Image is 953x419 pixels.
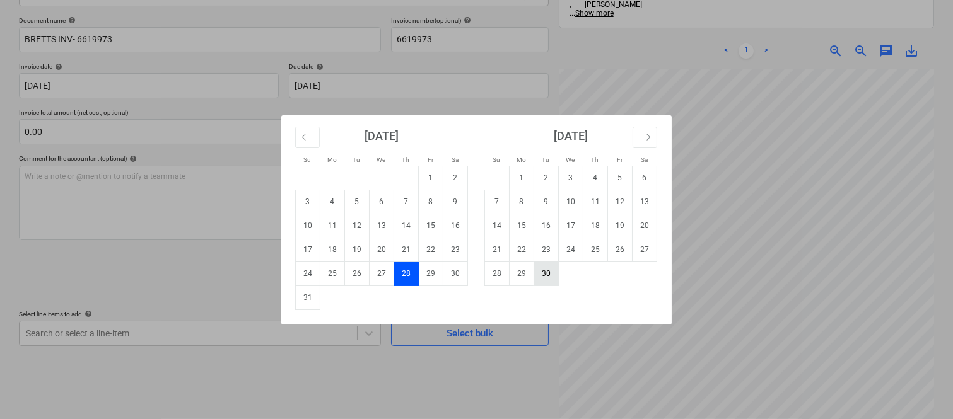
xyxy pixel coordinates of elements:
td: Sunday, August 31, 2025 [296,285,320,309]
td: Wednesday, August 6, 2025 [370,190,394,214]
small: Tu [353,156,361,163]
td: Saturday, August 9, 2025 [443,190,468,214]
small: Fr [617,156,623,163]
td: Wednesday, September 3, 2025 [559,166,583,190]
td: Tuesday, September 16, 2025 [534,214,559,238]
small: Tu [542,156,550,163]
td: Sunday, September 28, 2025 [485,261,510,285]
td: Friday, September 12, 2025 [608,190,633,214]
small: Th [402,156,410,163]
td: Thursday, September 25, 2025 [583,238,608,261]
td: Sunday, August 10, 2025 [296,214,320,238]
td: Sunday, August 3, 2025 [296,190,320,214]
small: Fr [428,156,433,163]
small: Su [493,156,501,163]
td: Saturday, August 30, 2025 [443,261,468,285]
td: Monday, September 22, 2025 [510,238,534,261]
td: Friday, September 19, 2025 [608,214,633,238]
td: Monday, August 4, 2025 [320,190,345,214]
td: Monday, August 25, 2025 [320,261,345,285]
td: Wednesday, August 27, 2025 [370,261,394,285]
td: Friday, August 22, 2025 [419,238,443,261]
td: Selected. Thursday, August 28, 2025 [394,261,419,285]
small: Sa [452,156,459,163]
strong: [DATE] [365,129,399,142]
small: Th [592,156,599,163]
td: Friday, August 29, 2025 [419,261,443,285]
td: Thursday, August 21, 2025 [394,238,419,261]
td: Monday, September 29, 2025 [510,261,534,285]
td: Monday, September 1, 2025 [510,166,534,190]
div: Calendar [281,115,672,324]
td: Friday, September 26, 2025 [608,238,633,261]
td: Sunday, September 21, 2025 [485,238,510,261]
td: Sunday, August 24, 2025 [296,261,320,285]
small: Mo [517,156,526,163]
td: Wednesday, September 17, 2025 [559,214,583,238]
td: Thursday, August 14, 2025 [394,214,419,238]
td: Tuesday, September 30, 2025 [534,261,559,285]
td: Thursday, September 18, 2025 [583,214,608,238]
td: Wednesday, August 13, 2025 [370,214,394,238]
td: Thursday, September 11, 2025 [583,190,608,214]
td: Wednesday, August 20, 2025 [370,238,394,261]
td: Saturday, August 23, 2025 [443,238,468,261]
small: We [566,156,575,163]
iframe: Chat Widget [890,359,953,419]
td: Monday, September 8, 2025 [510,190,534,214]
td: Saturday, August 16, 2025 [443,214,468,238]
small: Mo [327,156,337,163]
td: Tuesday, September 2, 2025 [534,166,559,190]
td: Saturday, September 27, 2025 [633,238,657,261]
td: Friday, August 1, 2025 [419,166,443,190]
td: Tuesday, September 23, 2025 [534,238,559,261]
small: We [377,156,386,163]
td: Sunday, September 7, 2025 [485,190,510,214]
td: Tuesday, August 12, 2025 [345,214,370,238]
td: Saturday, September 13, 2025 [633,190,657,214]
td: Thursday, September 4, 2025 [583,166,608,190]
small: Sa [641,156,648,163]
small: Su [304,156,312,163]
button: Move forward to switch to the next month. [633,127,657,148]
td: Monday, September 15, 2025 [510,214,534,238]
td: Monday, August 18, 2025 [320,238,345,261]
td: Tuesday, August 19, 2025 [345,238,370,261]
td: Sunday, September 14, 2025 [485,214,510,238]
td: Monday, August 11, 2025 [320,214,345,238]
td: Saturday, September 20, 2025 [633,214,657,238]
td: Saturday, August 2, 2025 [443,166,468,190]
td: Wednesday, September 24, 2025 [559,238,583,261]
td: Thursday, August 7, 2025 [394,190,419,214]
td: Friday, August 15, 2025 [419,214,443,238]
strong: [DATE] [554,129,588,142]
td: Tuesday, August 5, 2025 [345,190,370,214]
td: Wednesday, September 10, 2025 [559,190,583,214]
button: Move backward to switch to the previous month. [295,127,320,148]
td: Sunday, August 17, 2025 [296,238,320,261]
td: Tuesday, August 26, 2025 [345,261,370,285]
td: Friday, August 8, 2025 [419,190,443,214]
td: Tuesday, September 9, 2025 [534,190,559,214]
td: Saturday, September 6, 2025 [633,166,657,190]
td: Friday, September 5, 2025 [608,166,633,190]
